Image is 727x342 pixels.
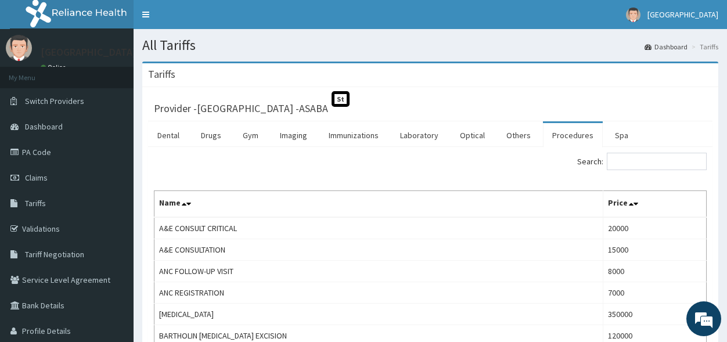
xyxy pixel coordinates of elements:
h3: Provider - [GEOGRAPHIC_DATA] -ASABA [154,103,328,114]
img: User Image [6,35,32,61]
a: Laboratory [391,123,448,147]
span: Claims [25,172,48,183]
td: ANC REGISTRATION [154,282,603,304]
a: Others [497,123,540,147]
span: Switch Providers [25,96,84,106]
input: Search: [607,153,707,170]
td: 15000 [603,239,707,261]
td: [MEDICAL_DATA] [154,304,603,325]
a: Gym [233,123,268,147]
td: 7000 [603,282,707,304]
span: St [332,91,350,107]
a: Imaging [271,123,316,147]
a: Procedures [543,123,603,147]
a: Spa [606,123,638,147]
th: Price [603,191,707,218]
img: User Image [626,8,640,22]
h1: All Tariffs [142,38,718,53]
label: Search: [577,153,707,170]
span: Dashboard [25,121,63,132]
td: 350000 [603,304,707,325]
a: Dashboard [645,42,688,52]
a: Dental [148,123,189,147]
a: Online [41,63,69,71]
span: [GEOGRAPHIC_DATA] [647,9,718,20]
td: ANC FOLLOW-UP VISIT [154,261,603,282]
td: A&E CONSULT CRITICAL [154,217,603,239]
a: Drugs [192,123,231,147]
h3: Tariffs [148,69,175,80]
td: 8000 [603,261,707,282]
td: 20000 [603,217,707,239]
p: [GEOGRAPHIC_DATA] [41,47,136,57]
li: Tariffs [689,42,718,52]
a: Immunizations [319,123,388,147]
th: Name [154,191,603,218]
span: Tariff Negotiation [25,249,84,260]
a: Optical [451,123,494,147]
span: Tariffs [25,198,46,208]
td: A&E CONSULTATION [154,239,603,261]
